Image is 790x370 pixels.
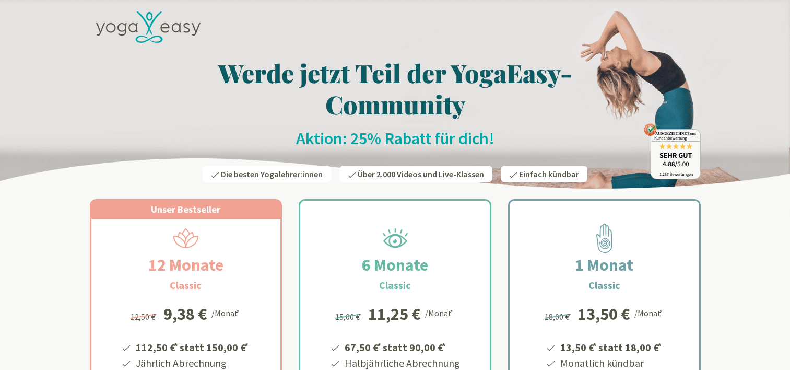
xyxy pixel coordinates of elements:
div: /Monat [211,306,241,319]
span: Die besten Yogalehrer:innen [221,169,323,179]
span: 15,00 € [335,311,363,322]
div: 13,50 € [577,306,630,322]
div: 11,25 € [368,306,421,322]
li: 13,50 € statt 18,00 € [559,338,663,355]
li: 67,50 € statt 90,00 € [343,338,460,355]
span: Über 2.000 Videos und Live-Klassen [358,169,484,179]
li: 112,50 € statt 150,00 € [134,338,250,355]
h2: 1 Monat [550,252,658,277]
span: Einfach kündbar [519,169,579,179]
span: Unser Bestseller [151,203,220,215]
img: ausgezeichnet_badge.png [644,123,701,179]
h2: 12 Monate [123,252,249,277]
h2: Aktion: 25% Rabatt für dich! [90,128,701,149]
div: 9,38 € [163,306,207,322]
span: 18,00 € [545,311,572,322]
h2: 6 Monate [337,252,453,277]
span: 12,50 € [131,311,158,322]
div: /Monat [634,306,664,319]
h3: Classic [170,277,202,293]
h3: Classic [588,277,620,293]
h3: Classic [379,277,411,293]
h1: Werde jetzt Teil der YogaEasy-Community [90,57,701,120]
div: /Monat [425,306,455,319]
